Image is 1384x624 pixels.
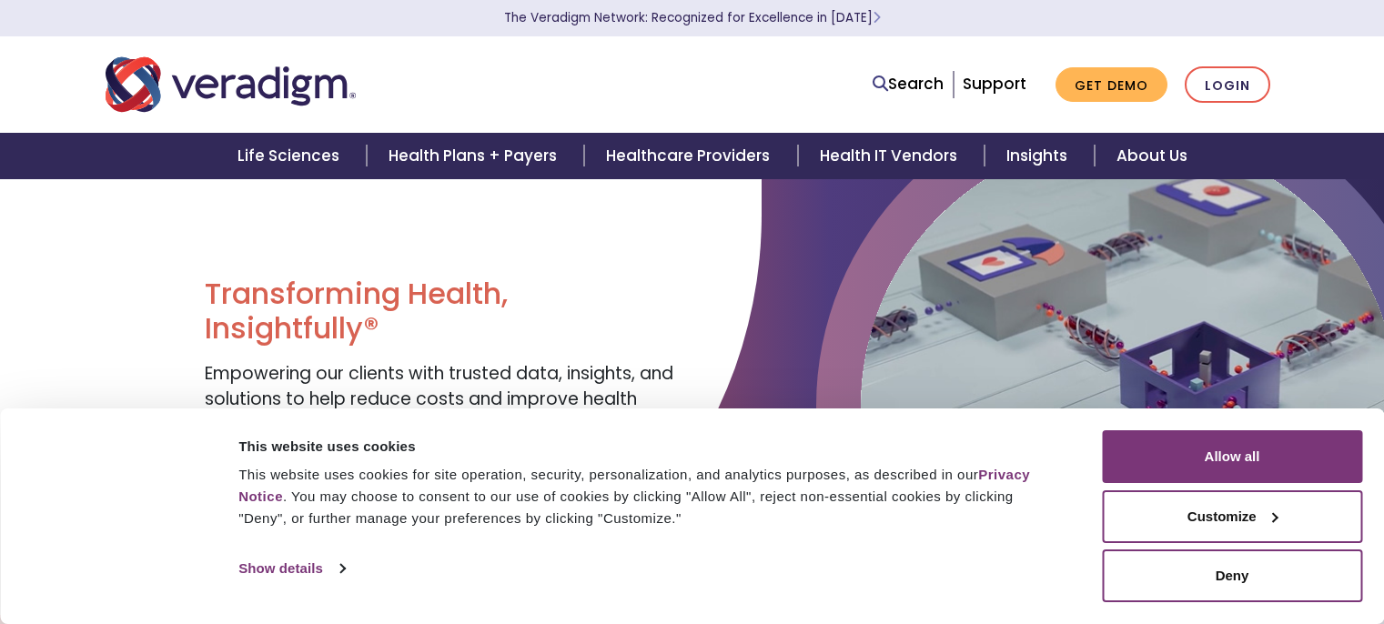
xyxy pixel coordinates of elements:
[238,436,1061,458] div: This website uses cookies
[205,277,678,347] h1: Transforming Health, Insightfully®
[1185,66,1270,104] a: Login
[1102,490,1362,543] button: Customize
[1102,549,1362,602] button: Deny
[1095,133,1209,179] a: About Us
[216,133,367,179] a: Life Sciences
[798,133,985,179] a: Health IT Vendors
[504,9,881,26] a: The Veradigm Network: Recognized for Excellence in [DATE]Learn More
[963,73,1026,95] a: Support
[1056,67,1167,103] a: Get Demo
[367,133,584,179] a: Health Plans + Payers
[985,133,1095,179] a: Insights
[205,361,673,438] span: Empowering our clients with trusted data, insights, and solutions to help reduce costs and improv...
[106,55,356,115] img: Veradigm logo
[238,555,344,582] a: Show details
[1102,430,1362,483] button: Allow all
[873,72,944,96] a: Search
[238,464,1061,529] div: This website uses cookies for site operation, security, personalization, and analytics purposes, ...
[873,9,881,26] span: Learn More
[584,133,797,179] a: Healthcare Providers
